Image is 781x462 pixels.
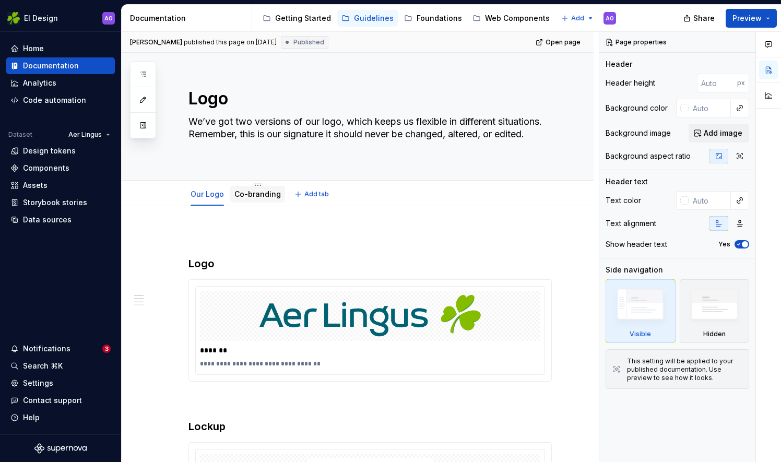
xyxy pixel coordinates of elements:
svg: Supernova Logo [34,443,87,454]
a: Getting Started [258,10,335,27]
button: Contact support [6,392,115,409]
div: Dataset [8,131,32,139]
button: Help [6,409,115,426]
button: Add tab [291,187,334,202]
div: Page tree [258,8,556,29]
img: 56b5df98-d96d-4d7e-807c-0afdf3bdaefa.png [7,12,20,25]
div: Hidden [680,279,750,343]
span: Add tab [304,190,329,198]
a: Settings [6,375,115,392]
span: 3 [102,345,111,353]
a: Our Logo [191,189,224,198]
a: Assets [6,177,115,194]
div: Getting Started [275,13,331,23]
label: Yes [718,240,730,248]
div: Documentation [130,13,247,23]
span: Published [293,38,324,46]
div: Hidden [703,330,726,338]
input: Auto [697,74,737,92]
input: Auto [689,191,731,210]
div: Search ⌘K [23,361,63,371]
button: Search ⌘K [6,358,115,374]
div: Background image [606,128,671,138]
a: Storybook stories [6,194,115,211]
div: Text color [606,195,641,206]
div: Our Logo [186,183,228,205]
div: Header height [606,78,655,88]
div: AO [104,14,113,22]
div: EI Design [24,13,58,23]
button: Aer Lingus [64,127,115,142]
div: Header text [606,176,648,187]
a: Design tokens [6,143,115,159]
a: Data sources [6,211,115,228]
div: Show header text [606,239,667,250]
h3: Lockup [188,419,552,434]
a: Foundations [400,10,466,27]
div: Background color [606,103,668,113]
div: Settings [23,378,53,388]
div: Data sources [23,215,72,225]
div: Text alignment [606,218,656,229]
a: Documentation [6,57,115,74]
div: Notifications [23,343,70,354]
input: Auto [689,99,731,117]
span: Share [693,13,715,23]
div: Documentation [23,61,79,71]
div: published this page on [DATE] [184,38,277,46]
div: Code automation [23,95,86,105]
p: px [737,79,745,87]
span: Preview [732,13,762,23]
div: Co-branding [230,183,285,205]
button: Add [558,11,597,26]
div: Home [23,43,44,54]
a: Web Components [468,10,554,27]
button: Share [678,9,721,28]
a: App Components [556,10,640,27]
div: AO [606,14,614,22]
div: Analytics [23,78,56,88]
div: Foundations [417,13,462,23]
div: Help [23,412,40,423]
a: Co-branding [234,189,281,198]
div: Header [606,59,632,69]
textarea: We’ve got two versions of our logo, which keeps us flexible in different situations. Remember, th... [186,113,550,155]
div: Guidelines [354,13,394,23]
a: Components [6,160,115,176]
div: Assets [23,180,48,191]
button: Notifications3 [6,340,115,357]
span: [PERSON_NAME] [130,38,182,46]
div: This setting will be applied to your published documentation. Use preview to see how it looks. [627,357,742,382]
div: Visible [630,330,651,338]
div: Background aspect ratio [606,151,691,161]
a: Home [6,40,115,57]
div: Components [23,163,69,173]
a: Code automation [6,92,115,109]
span: Open page [546,38,581,46]
div: Web Components [485,13,550,23]
button: Preview [726,9,777,28]
div: Contact support [23,395,82,406]
h3: Logo [188,256,552,271]
span: Add image [704,128,742,138]
div: Storybook stories [23,197,87,208]
span: Aer Lingus [68,131,102,139]
a: Open page [532,35,585,50]
a: Guidelines [337,10,398,27]
a: Analytics [6,75,115,91]
button: Add image [689,124,749,143]
span: Add [571,14,584,22]
textarea: Logo [186,86,550,111]
div: Side navigation [606,265,663,275]
div: Design tokens [23,146,76,156]
div: Visible [606,279,676,343]
button: EI DesignAO [2,7,119,29]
